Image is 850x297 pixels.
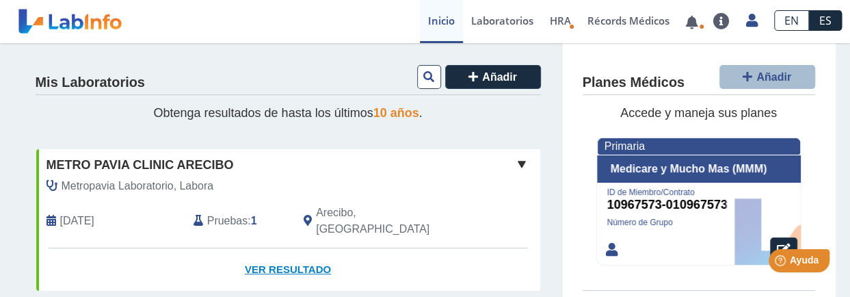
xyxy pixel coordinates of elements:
span: Añadir [482,71,517,83]
span: Pruebas [207,213,248,229]
a: ES [809,10,842,31]
iframe: Help widget launcher [728,244,835,282]
span: Primaria [605,140,645,152]
h4: Mis Laboratorios [36,75,145,91]
b: 1 [251,215,257,227]
span: Accede y maneja sus planes [620,106,777,120]
button: Añadir [719,65,815,89]
button: Añadir [445,65,541,89]
span: Arecibo, PR [316,205,467,237]
h4: Planes Médicos [583,75,685,91]
span: Obtenga resultados de hasta los últimos . [153,106,422,120]
span: Metro Pavia Clinic Arecibo [47,156,234,175]
span: 10 años [373,106,419,120]
span: 2025-09-04 [60,213,94,229]
span: Añadir [756,71,791,83]
div: : [183,205,293,237]
span: HRA [550,14,571,27]
a: EN [774,10,809,31]
span: Metropavia Laboratorio, Labora [62,178,214,194]
a: Ver Resultado [36,248,540,292]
